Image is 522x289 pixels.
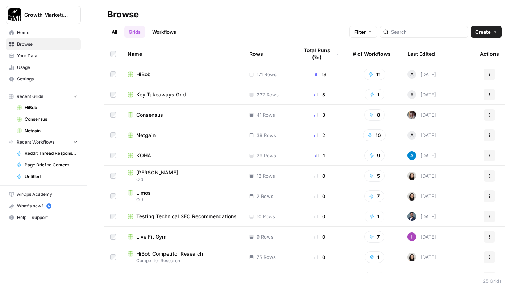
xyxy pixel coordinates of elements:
[483,277,502,285] div: 25 Grids
[6,50,81,62] a: Your Data
[6,200,81,212] button: What's new? 5
[354,28,366,36] span: Filter
[13,171,81,182] a: Untitled
[107,9,139,20] div: Browse
[298,172,341,179] div: 0
[128,257,238,264] span: Competitor Research
[410,132,414,139] span: A
[128,189,238,203] a: LimosOld
[148,26,181,38] a: Workflows
[257,213,275,220] span: 10 Rows
[136,250,203,257] span: HiBob Competitor Research
[128,44,238,64] div: Name
[257,71,277,78] span: 171 Rows
[13,148,81,159] a: Reddit Thread Response Generator
[365,211,384,222] button: 1
[6,62,81,73] a: Usage
[17,64,78,71] span: Usage
[257,233,273,240] span: 9 Rows
[257,172,275,179] span: 12 Rows
[25,173,78,180] span: Untitled
[257,152,276,159] span: 29 Rows
[17,41,78,48] span: Browse
[136,189,151,197] span: Limos
[6,91,81,102] button: Recent Grids
[17,53,78,59] span: Your Data
[364,150,385,161] button: 9
[128,91,238,98] a: Key Takeaways Grid
[410,91,414,98] span: A
[410,71,414,78] span: A
[6,189,81,200] a: AirOps Academy
[6,38,81,50] a: Browse
[17,139,54,145] span: Recent Workflows
[298,132,341,139] div: 2
[364,272,384,283] button: 7
[257,193,273,200] span: 2 Rows
[136,132,156,139] span: Netgain
[407,192,436,201] div: [DATE]
[298,213,341,220] div: 0
[407,90,436,99] div: [DATE]
[407,253,436,261] div: [DATE]
[364,69,385,80] button: 11
[407,111,436,119] div: [DATE]
[363,129,386,141] button: 10
[136,169,178,176] span: [PERSON_NAME]
[257,91,279,98] span: 237 Rows
[128,213,238,220] a: Testing Technical SEO Recommendations
[6,212,81,223] button: Help + Support
[24,11,68,18] span: Growth Marketing Pro
[25,150,78,157] span: Reddit Thread Response Generator
[128,152,238,159] a: KOHA
[349,26,377,38] button: Filter
[471,26,502,38] button: Create
[128,71,238,78] a: HiBob
[13,159,81,171] a: Page Brief to Content
[128,111,238,119] a: Consensus
[136,152,151,159] span: KOHA
[364,109,385,121] button: 8
[6,6,81,24] button: Workspace: Growth Marketing Pro
[365,251,384,263] button: 1
[298,44,341,64] div: Total Runs (7d)
[364,170,385,182] button: 5
[407,212,416,221] img: jrd6ikup9gpyh0upjqburideahnd
[298,91,341,98] div: 5
[136,71,151,78] span: HiBob
[13,102,81,113] a: HiBob
[298,193,341,200] div: 0
[407,172,436,180] div: [DATE]
[17,191,78,198] span: AirOps Academy
[298,152,341,159] div: 1
[6,137,81,148] button: Recent Workflows
[298,111,341,119] div: 3
[136,111,163,119] span: Consensus
[391,28,465,36] input: Search
[407,172,416,180] img: t5ef5oef8zpw1w4g2xghobes91mw
[364,190,384,202] button: 7
[364,231,384,243] button: 7
[6,73,81,85] a: Settings
[6,201,80,211] div: What's new?
[298,71,341,78] div: 13
[13,125,81,137] a: Netgain
[407,232,416,241] img: m5zafh0s3d5c7chjg3kbdx05aguc
[136,91,186,98] span: Key Takeaways Grid
[25,128,78,134] span: Netgain
[407,111,416,119] img: rw7z87w77s6b6ah2potetxv1z3h6
[25,116,78,123] span: Consensus
[407,44,435,64] div: Last Edited
[48,204,50,208] text: 5
[13,113,81,125] a: Consensus
[136,233,166,240] span: Live Fit Gym
[25,162,78,168] span: Page Brief to Content
[257,132,276,139] span: 39 Rows
[407,151,436,160] div: [DATE]
[8,8,21,21] img: Growth Marketing Pro Logo
[46,203,51,209] a: 5
[257,253,276,261] span: 75 Rows
[480,44,499,64] div: Actions
[298,253,341,261] div: 0
[257,111,275,119] span: 41 Rows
